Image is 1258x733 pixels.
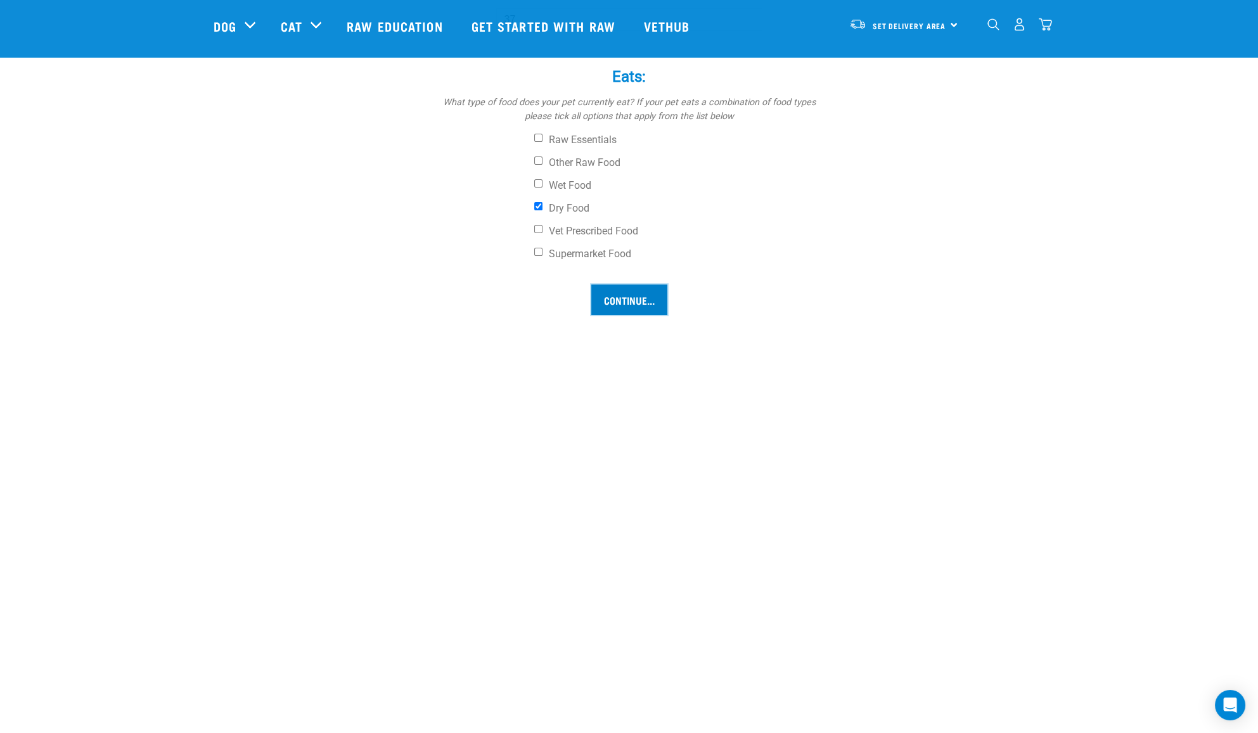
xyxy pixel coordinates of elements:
[534,179,542,188] input: Wet Food
[534,248,542,256] input: Supermarket Food
[534,156,819,169] label: Other Raw Food
[534,134,542,142] input: Raw Essentials
[214,16,236,35] a: Dog
[534,202,819,215] label: Dry Food
[439,96,819,123] p: What type of food does your pet currently eat? If your pet eats a combination of food types pleas...
[1013,18,1026,31] img: user.png
[1039,18,1052,31] img: home-icon@2x.png
[849,18,866,30] img: van-moving.png
[534,179,819,192] label: Wet Food
[534,134,819,146] label: Raw Essentials
[534,202,542,210] input: Dry Food
[439,65,819,88] label: Eats:
[534,248,819,260] label: Supermarket Food
[534,225,542,233] input: Vet Prescribed Food
[534,156,542,165] input: Other Raw Food
[591,284,667,315] input: Continue...
[334,1,458,51] a: Raw Education
[1215,690,1245,720] div: Open Intercom Messenger
[459,1,631,51] a: Get started with Raw
[281,16,302,35] a: Cat
[873,23,946,28] span: Set Delivery Area
[631,1,706,51] a: Vethub
[534,225,819,238] label: Vet Prescribed Food
[987,18,999,30] img: home-icon-1@2x.png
